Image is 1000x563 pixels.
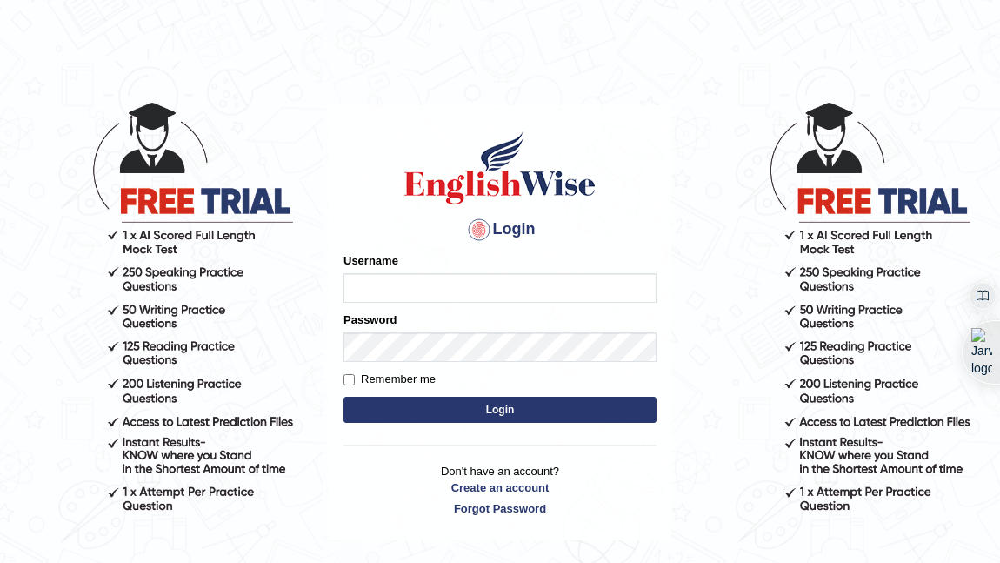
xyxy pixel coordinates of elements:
input: Remember me [343,374,355,385]
p: Don't have an account? [343,463,657,517]
label: Password [343,312,397,328]
label: Username [343,252,398,269]
button: Login [343,397,657,423]
h4: Login [343,216,657,244]
img: Logo of English Wise sign in for intelligent practice with AI [401,129,599,207]
a: Create an account [343,479,657,496]
a: Forgot Password [343,500,657,517]
label: Remember me [343,371,436,388]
